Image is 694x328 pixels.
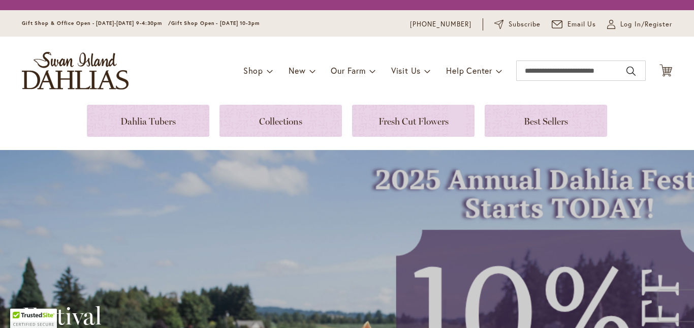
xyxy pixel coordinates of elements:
[410,19,471,29] a: [PHONE_NUMBER]
[494,19,541,29] a: Subscribe
[22,52,129,90] a: store logo
[243,65,263,76] span: Shop
[607,19,672,29] a: Log In/Register
[171,20,260,26] span: Gift Shop Open - [DATE] 10-3pm
[331,65,365,76] span: Our Farm
[567,19,596,29] span: Email Us
[391,65,421,76] span: Visit Us
[626,63,636,79] button: Search
[552,19,596,29] a: Email Us
[22,20,171,26] span: Gift Shop & Office Open - [DATE]-[DATE] 9-4:30pm /
[509,19,541,29] span: Subscribe
[289,65,305,76] span: New
[620,19,672,29] span: Log In/Register
[446,65,492,76] span: Help Center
